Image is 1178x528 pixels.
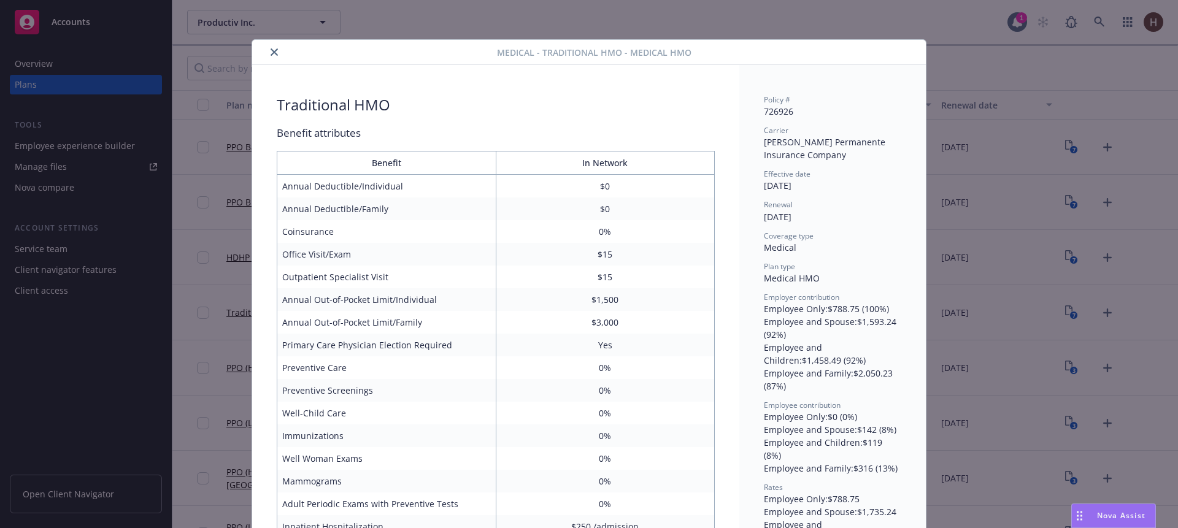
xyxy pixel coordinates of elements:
td: Outpatient Specialist Visit [277,266,496,288]
div: Medical HMO [764,272,901,285]
td: $1,500 [496,288,715,311]
td: Annual Deductible/Individual [277,175,496,198]
span: Rates [764,482,783,492]
th: In Network [496,151,715,175]
div: 726926 [764,105,901,118]
div: [DATE] [764,179,901,192]
div: Medical [764,241,901,254]
div: Employee Only : $0 (0%) [764,410,901,423]
div: Employee Only : $788.75 [764,492,901,505]
td: Office Visit/Exam [277,243,496,266]
button: close [267,45,282,59]
div: Employee and Children : $1,458.49 (92%) [764,341,901,367]
span: Policy # [764,94,790,105]
div: Drag to move [1072,504,1087,527]
span: Coverage type [764,231,814,241]
td: Well-Child Care [277,402,496,424]
td: 0% [496,447,715,470]
td: Adult Periodic Exams with Preventive Tests [277,492,496,515]
td: 0% [496,424,715,447]
span: Nova Assist [1097,510,1145,521]
td: Yes [496,334,715,356]
span: Employee contribution [764,400,841,410]
td: $0 [496,197,715,220]
td: 0% [496,470,715,492]
span: Renewal [764,199,793,210]
td: 0% [496,220,715,243]
td: Preventive Screenings [277,379,496,402]
div: Employee Only : $788.75 (100%) [764,302,901,315]
td: 0% [496,402,715,424]
button: Nova Assist [1071,503,1156,528]
span: Plan type [764,261,795,272]
td: $15 [496,266,715,288]
td: Immunizations [277,424,496,447]
div: Employee and Spouse : $142 (8%) [764,423,901,436]
td: $3,000 [496,311,715,334]
td: Mammograms [277,470,496,492]
td: $15 [496,243,715,266]
div: Employee and Family : $2,050.23 (87%) [764,367,901,392]
div: Employee and Spouse : $1,593.24 (92%) [764,315,901,341]
td: Annual Out-of-Pocket Limit/Family [277,311,496,334]
div: Employee and Children : $119 (8%) [764,436,901,462]
div: Traditional HMO [277,94,390,115]
td: 0% [496,379,715,402]
td: 0% [496,356,715,379]
td: 0% [496,492,715,515]
td: Annual Out-of-Pocket Limit/Individual [277,288,496,311]
td: $0 [496,175,715,198]
th: Benefit [277,151,496,175]
div: [PERSON_NAME] Permanente Insurance Company [764,136,901,161]
span: Medical - Traditional HMO - Medical HMO [497,46,691,59]
td: Coinsurance [277,220,496,243]
div: [DATE] [764,210,901,223]
div: Employee and Spouse : $1,735.24 [764,505,901,518]
td: Primary Care Physician Election Required [277,334,496,356]
td: Annual Deductible/Family [277,197,496,220]
span: Employer contribution [764,292,839,302]
span: Effective date [764,169,810,179]
span: Carrier [764,125,788,136]
div: Benefit attributes [277,125,715,141]
div: Employee and Family : $316 (13%) [764,462,901,475]
td: Well Woman Exams [277,447,496,470]
td: Preventive Care [277,356,496,379]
